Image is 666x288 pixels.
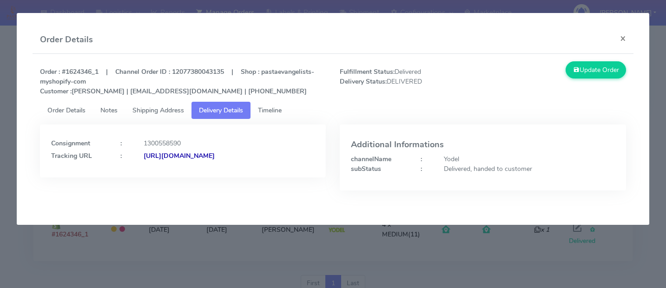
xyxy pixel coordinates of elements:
h4: Additional Informations [351,140,615,150]
strong: channelName [351,155,391,164]
span: Timeline [258,106,282,115]
span: Shipping Address [132,106,184,115]
div: Delivered, handed to customer [437,164,622,174]
strong: Delivery Status: [340,77,387,86]
strong: : [120,139,122,148]
strong: Order : #1624346_1 | Channel Order ID : 12077380043135 | Shop : pastaevangelists-myshopify-com [P... [40,67,314,96]
h4: Order Details [40,33,93,46]
strong: subStatus [351,164,381,173]
div: Yodel [437,154,622,164]
strong: Fulfillment Status: [340,67,395,76]
span: Delivered DELIVERED [333,67,483,96]
button: Update Order [566,61,626,79]
span: Delivery Details [199,106,243,115]
strong: : [120,151,122,160]
span: Notes [100,106,118,115]
strong: Consignment [51,139,90,148]
span: Order Details [47,106,86,115]
strong: Tracking URL [51,151,92,160]
div: 1300558590 [137,138,322,148]
ul: Tabs [40,102,626,119]
button: Close [613,26,633,51]
strong: : [421,164,422,173]
strong: [URL][DOMAIN_NAME] [144,151,215,160]
strong: : [421,155,422,164]
strong: Customer : [40,87,72,96]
